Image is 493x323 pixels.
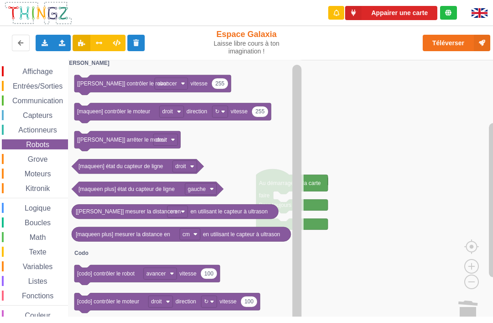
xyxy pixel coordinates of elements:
span: Kitronik [24,185,51,192]
span: Actionneurs [17,126,58,134]
text: 255 [256,108,265,115]
span: Entrées/Sorties [11,82,64,90]
span: Texte [27,248,47,256]
text: [[PERSON_NAME]] arrêter le moteur [77,137,167,143]
text: [codo] contrôler le moteur [77,298,139,305]
span: Communication [11,97,64,105]
text: en utilisant le capteur à ultrason [203,231,280,238]
span: Capteurs [21,111,54,119]
text: avancer [147,270,166,277]
text: vitesse [179,270,197,277]
span: Fonctions [21,292,55,300]
span: Robots [25,141,51,148]
text: droit [151,298,162,305]
text: [maqueen plus] état du capteur de ligne [79,186,175,192]
text: avancer [157,80,177,87]
text: 100 [245,298,254,305]
text: droit [156,137,167,143]
button: Téléverser [423,35,490,51]
text: cm [170,208,178,215]
text: Codo [74,250,89,256]
span: Variables [21,263,54,270]
text: ↻ [215,108,220,115]
text: direction [187,108,207,115]
img: gb.png [472,8,488,18]
div: Laisse libre cours à ton imagination ! [206,40,287,55]
text: 255 [215,80,225,87]
text: droit [175,163,186,169]
text: en utilisant le capteur à ultrason [190,208,267,215]
text: direction [176,298,196,305]
span: Listes [27,277,49,285]
span: Affichage [21,68,54,75]
text: [maqueen] état du capteur de ligne [79,163,163,169]
text: vitesse [231,108,248,115]
text: cm [183,231,190,238]
text: vitesse [220,298,237,305]
div: Tu es connecté au serveur de création de Thingz [440,6,457,20]
text: [[PERSON_NAME]] mesurer la distance en [76,208,181,215]
text: ↻ [204,298,209,305]
text: [maqueen] contrôler le moteur [77,108,150,115]
span: Couleur [24,312,52,319]
text: 100 [205,270,214,277]
text: [maqueen plus] mesurer la distance en [76,231,170,238]
span: Grove [26,155,49,163]
text: [PERSON_NAME] [63,60,110,66]
text: [[PERSON_NAME]] contrôler le robot [77,80,168,87]
text: droit [162,108,173,115]
button: Appairer une carte [345,6,437,20]
span: Moteurs [23,170,52,178]
text: vitesse [191,80,208,87]
span: Boucles [23,219,52,227]
div: Espace Galaxia [206,29,287,55]
text: [codo] contrôler le robot [77,270,135,277]
img: thingz_logo.png [4,1,73,25]
span: Math [28,233,47,241]
span: Logique [23,204,52,212]
text: gauche [188,186,206,192]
